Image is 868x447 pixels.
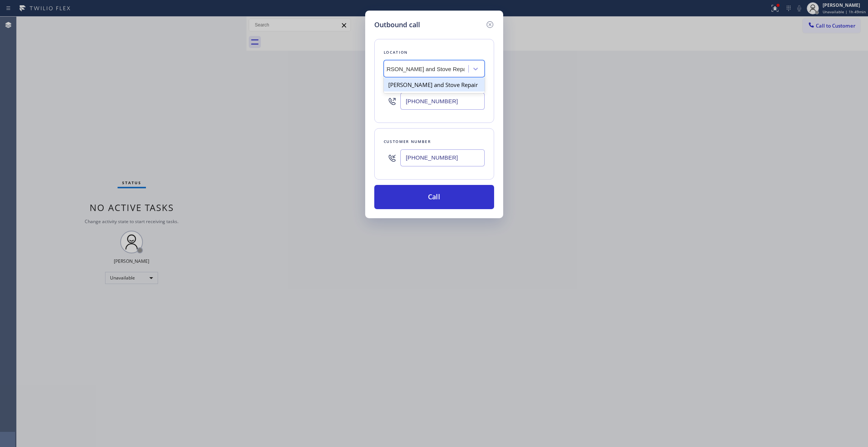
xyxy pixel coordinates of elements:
[384,48,485,56] div: Location
[374,185,494,209] button: Call
[384,138,485,146] div: Customer number
[384,78,485,92] div: [PERSON_NAME] and Stove Repair
[400,93,485,110] input: (123) 456-7890
[374,20,420,30] h5: Outbound call
[400,149,485,166] input: (123) 456-7890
